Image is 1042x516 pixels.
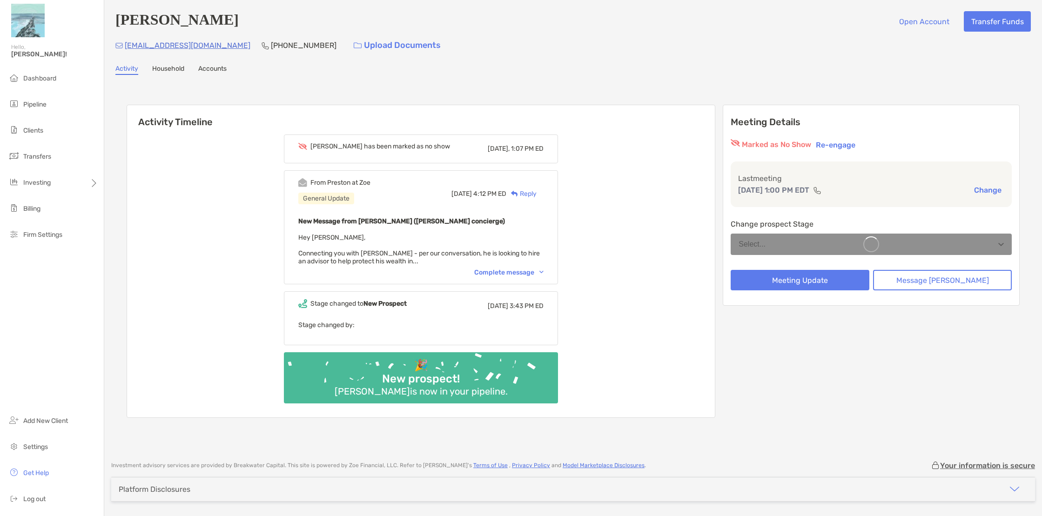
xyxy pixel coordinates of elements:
[8,202,20,214] img: billing icon
[873,270,1012,290] button: Message [PERSON_NAME]
[738,184,809,196] p: [DATE] 1:00 PM EDT
[473,462,508,469] a: Terms of Use
[298,299,307,308] img: Event icon
[964,11,1031,32] button: Transfer Funds
[284,352,558,395] img: Confetti
[473,190,506,198] span: 4:12 PM ED
[11,50,98,58] span: [PERSON_NAME]!
[23,101,47,108] span: Pipeline
[23,443,48,451] span: Settings
[348,35,447,55] a: Upload Documents
[8,415,20,426] img: add_new_client icon
[23,179,51,187] span: Investing
[474,268,544,276] div: Complete message
[125,40,250,51] p: [EMAIL_ADDRESS][DOMAIN_NAME]
[731,270,869,290] button: Meeting Update
[8,467,20,478] img: get-help icon
[298,234,540,265] span: Hey [PERSON_NAME], Connecting you with [PERSON_NAME] - per our conversation, he is looking to hir...
[731,139,740,147] img: red eyr
[813,187,821,194] img: communication type
[331,386,511,397] div: [PERSON_NAME] is now in your pipeline.
[23,205,40,213] span: Billing
[8,124,20,135] img: clients icon
[563,462,645,469] a: Model Marketplace Disclosures
[738,173,1004,184] p: Last meeting
[198,65,227,75] a: Accounts
[23,495,46,503] span: Log out
[23,231,62,239] span: Firm Settings
[11,4,45,37] img: Zoe Logo
[512,462,550,469] a: Privacy Policy
[298,178,307,187] img: Event icon
[510,302,544,310] span: 3:43 PM ED
[115,11,239,32] h4: [PERSON_NAME]
[152,65,184,75] a: Household
[111,462,646,469] p: Investment advisory services are provided by Breakwater Capital . This site is powered by Zoe Fin...
[298,319,544,331] p: Stage changed by:
[539,271,544,274] img: Chevron icon
[271,40,336,51] p: [PHONE_NUMBER]
[971,185,1004,195] button: Change
[23,127,43,134] span: Clients
[8,493,20,504] img: logout icon
[511,145,544,153] span: 1:07 PM ED
[731,218,1012,230] p: Change prospect Stage
[127,105,715,127] h6: Activity Timeline
[488,302,508,310] span: [DATE]
[23,469,49,477] span: Get Help
[23,153,51,161] span: Transfers
[378,372,464,386] div: New prospect!
[119,485,190,494] div: Platform Disclosures
[488,145,510,153] span: [DATE],
[8,98,20,109] img: pipeline icon
[115,43,123,48] img: Email Icon
[262,42,269,49] img: Phone Icon
[23,417,68,425] span: Add New Client
[8,150,20,161] img: transfers icon
[410,359,432,372] div: 🎉
[892,11,956,32] button: Open Account
[8,72,20,83] img: dashboard icon
[8,176,20,188] img: investing icon
[506,189,537,199] div: Reply
[451,190,472,198] span: [DATE]
[731,116,1012,128] p: Meeting Details
[363,300,407,308] b: New Prospect
[8,228,20,240] img: firm-settings icon
[298,143,307,150] img: Event icon
[310,179,370,187] div: From Preston at Zoe
[742,139,811,150] p: Marked as No Show
[298,193,354,204] div: General Update
[310,300,407,308] div: Stage changed to
[511,191,518,197] img: Reply icon
[1009,483,1020,495] img: icon arrow
[115,65,138,75] a: Activity
[813,139,858,150] button: Re-engage
[354,42,362,49] img: button icon
[8,441,20,452] img: settings icon
[298,217,505,225] b: New Message from [PERSON_NAME] ([PERSON_NAME] concierge)
[310,142,450,150] div: [PERSON_NAME] has been marked as no show
[23,74,56,82] span: Dashboard
[940,461,1035,470] p: Your information is secure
